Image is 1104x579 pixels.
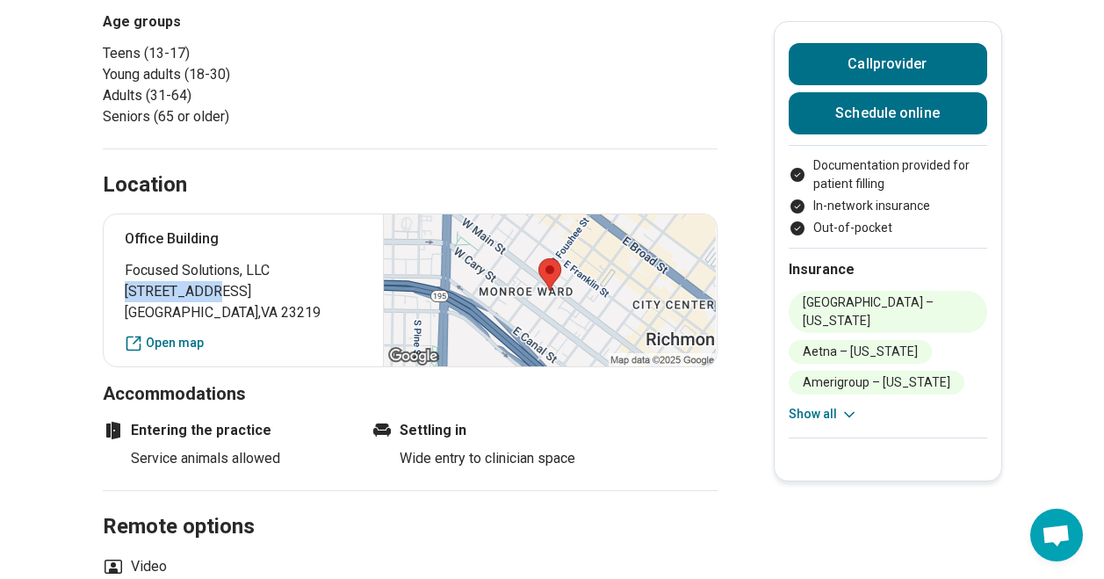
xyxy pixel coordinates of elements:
[103,470,718,542] h2: Remote options
[789,405,858,423] button: Show all
[789,43,987,85] button: Callprovider
[789,371,964,394] li: Amerigroup – [US_STATE]
[125,334,363,352] a: Open map
[789,259,987,280] h2: Insurance
[103,170,187,200] h2: Location
[789,156,987,193] li: Documentation provided for patient filling
[789,219,987,237] li: Out-of-pocket
[125,302,363,323] span: [GEOGRAPHIC_DATA] , VA 23219
[789,291,987,333] li: [GEOGRAPHIC_DATA] – [US_STATE]
[789,156,987,237] ul: Payment options
[103,11,403,33] h3: Age groups
[103,556,167,577] li: Video
[789,340,932,364] li: Aetna – [US_STATE]
[103,381,718,406] h3: Accommodations
[1030,509,1083,561] div: Open chat
[103,420,349,441] h4: Entering the practice
[125,281,363,302] span: [STREET_ADDRESS]
[372,420,617,441] h4: Settling in
[400,448,617,469] li: Wide entry to clinician space
[103,85,403,106] li: Adults (31-64)
[125,228,363,250] p: Office Building
[103,64,403,85] li: Young adults (18-30)
[131,448,349,469] li: Service animals allowed
[103,106,403,127] li: Seniors (65 or older)
[789,92,987,134] a: Schedule online
[789,197,987,215] li: In-network insurance
[125,260,363,281] span: Focused Solutions, LLC
[103,43,403,64] li: Teens (13-17)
